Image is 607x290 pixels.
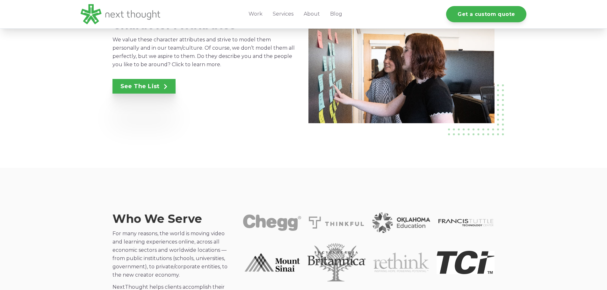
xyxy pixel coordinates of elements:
[307,215,365,230] img: thinkful grayscale
[81,4,160,24] img: LG - NextThought Logo
[243,215,301,231] img: chegg grayscale
[446,6,526,22] a: Get a custom quote
[112,212,233,225] h2: Who We Serve
[372,251,430,273] img: rethink grayscale
[112,18,299,32] h2: Character Attributes
[372,212,430,233] img: ok ed grayscale
[112,36,299,69] p: We value these character attributes and strive to model them personally and in our team/culture. ...
[112,230,233,279] p: For many reasons, the world is moving​ video and learning experiences online, across all economic...
[243,252,301,273] img: mt sinai grayscale
[437,218,495,227] img: francis tuttle grayscale
[307,243,365,281] img: brit grayscale
[437,251,495,274] img: TCI_logo_grayscale
[308,18,495,123] img: P1044391-2
[112,79,176,94] a: See The List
